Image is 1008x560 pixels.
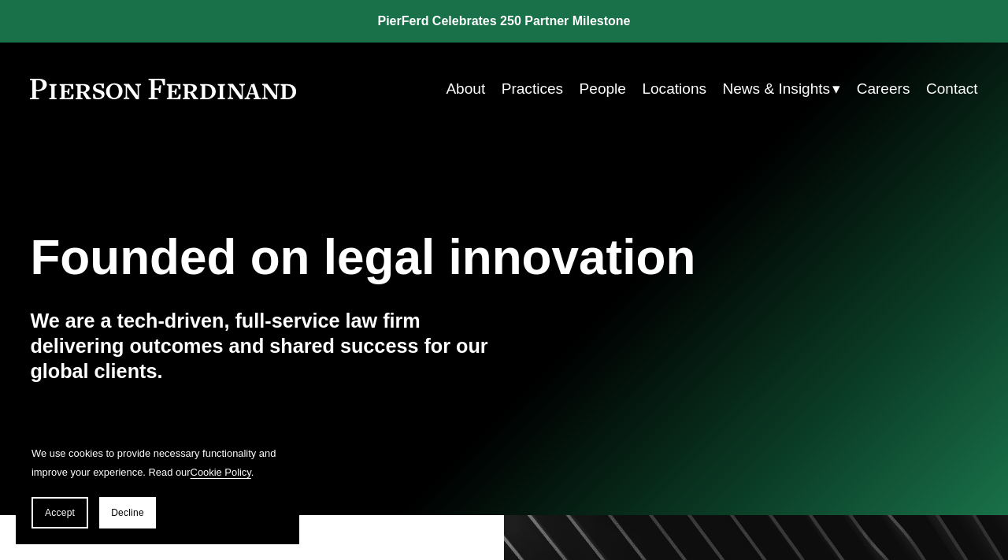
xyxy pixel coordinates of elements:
button: Decline [99,497,156,528]
h1: Founded on legal innovation [30,229,820,285]
h4: We are a tech-driven, full-service law firm delivering outcomes and shared success for our global... [30,308,504,384]
a: About [446,74,485,104]
a: People [580,74,626,104]
a: Practices [502,74,563,104]
a: Cookie Policy [191,466,251,478]
a: Careers [857,74,910,104]
a: folder dropdown [722,74,840,104]
a: Contact [926,74,978,104]
span: Decline [111,507,144,518]
span: News & Insights [722,76,830,102]
span: Accept [45,507,75,518]
a: Locations [642,74,706,104]
section: Cookie banner [16,428,299,544]
button: Accept [31,497,88,528]
p: We use cookies to provide necessary functionality and improve your experience. Read our . [31,444,283,481]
